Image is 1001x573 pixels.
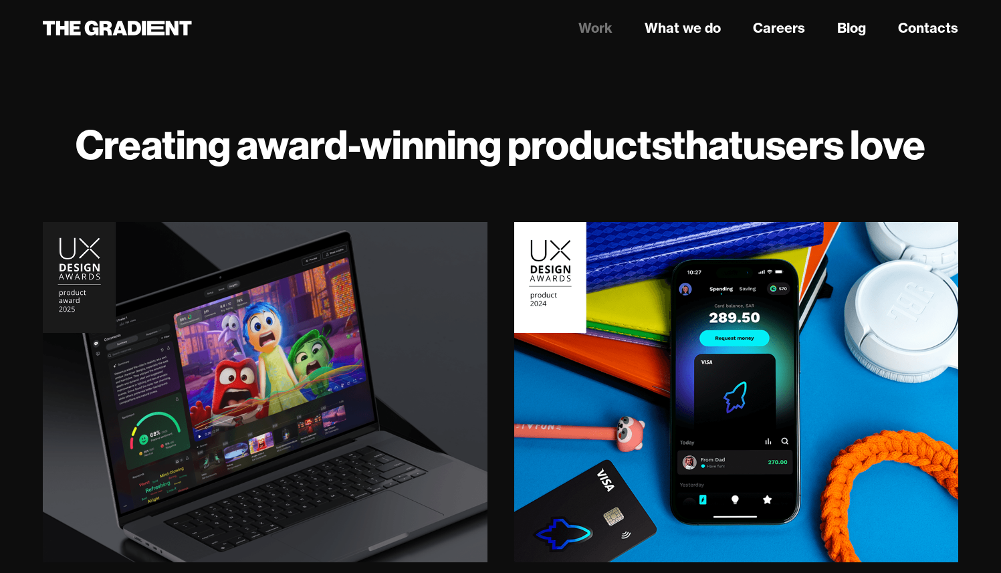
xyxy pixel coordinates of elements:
a: Blog [837,18,866,38]
strong: that [671,119,743,170]
a: Work [578,18,613,38]
a: Careers [753,18,805,38]
h1: Creating award-winning products users love [43,120,958,168]
a: Contacts [898,18,958,38]
a: What we do [645,18,721,38]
